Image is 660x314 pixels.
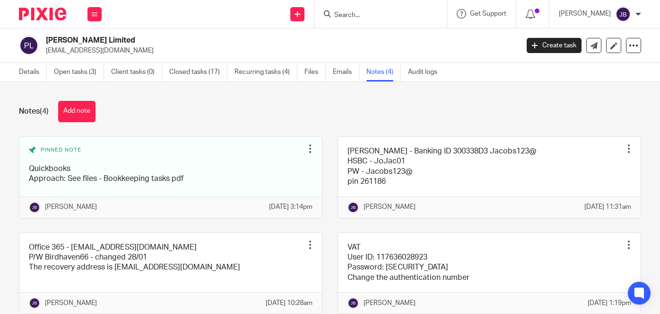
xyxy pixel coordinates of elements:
img: svg%3E [29,297,40,309]
p: [DATE] 3:14pm [269,202,313,212]
img: svg%3E [347,297,359,309]
span: Get Support [470,10,506,17]
img: Pixie [19,8,66,20]
img: svg%3E [19,36,39,55]
p: [EMAIL_ADDRESS][DOMAIN_NAME] [46,46,512,55]
h2: [PERSON_NAME] Limited [46,36,419,45]
p: [DATE] 11:31am [584,202,631,212]
a: Open tasks (3) [54,63,104,81]
button: Add note [58,101,96,122]
a: Create task [527,38,582,53]
p: [PERSON_NAME] [45,202,97,212]
a: Audit logs [408,63,444,81]
img: svg%3E [616,7,631,22]
p: [DATE] 10:28am [266,298,313,308]
a: Details [19,63,47,81]
p: [DATE] 1:19pm [588,298,631,308]
span: (4) [40,108,49,115]
a: Emails [333,63,359,81]
a: Recurring tasks (4) [234,63,297,81]
h1: Notes [19,107,49,117]
img: svg%3E [347,202,359,213]
p: [PERSON_NAME] [45,298,97,308]
p: [PERSON_NAME] [364,202,416,212]
a: Client tasks (0) [111,63,162,81]
a: Notes (4) [366,63,401,81]
p: [PERSON_NAME] [364,298,416,308]
div: Pinned note [29,146,303,157]
input: Search [333,11,418,20]
a: Closed tasks (17) [169,63,227,81]
img: svg%3E [29,202,40,213]
a: Files [304,63,326,81]
p: [PERSON_NAME] [559,9,611,18]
